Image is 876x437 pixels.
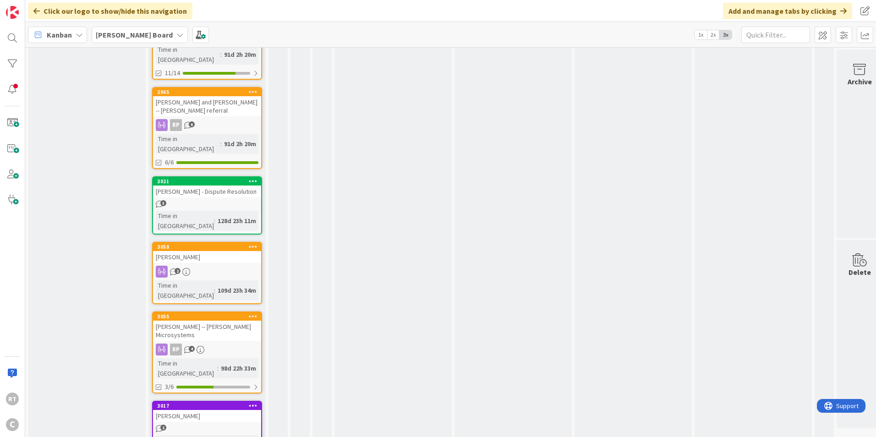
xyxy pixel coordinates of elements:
div: 2965 [153,88,261,96]
a: 3058[PERSON_NAME]Time in [GEOGRAPHIC_DATA]:109d 23h 34m [152,242,262,304]
div: 3017[PERSON_NAME] [153,402,261,422]
div: [PERSON_NAME] [153,410,261,422]
span: 6 [189,121,195,127]
span: Kanban [47,29,72,40]
div: 3055 [157,313,261,320]
div: Time in [GEOGRAPHIC_DATA] [156,211,214,231]
div: Time in [GEOGRAPHIC_DATA] [156,134,220,154]
div: Delete [849,267,871,278]
div: RT [6,393,19,405]
div: 128d 23h 11m [215,216,258,226]
div: RP [153,344,261,355]
div: C [6,418,19,431]
div: 3017 [157,403,261,409]
span: 3/6 [165,382,174,392]
b: [PERSON_NAME] Board [96,30,173,39]
div: 3058[PERSON_NAME] [153,243,261,263]
span: 2 [175,268,181,274]
div: Time in [GEOGRAPHIC_DATA] [156,44,220,65]
div: 3058 [157,244,261,250]
div: RP [170,119,182,131]
div: [PERSON_NAME] -- [PERSON_NAME] Microsystems [153,321,261,341]
div: RP [153,119,261,131]
a: 3021[PERSON_NAME] - Dispute ResolutionTime in [GEOGRAPHIC_DATA]:128d 23h 11m [152,176,262,235]
span: : [214,216,215,226]
div: Archive [848,76,872,87]
div: 91d 2h 20m [222,139,258,149]
span: 6/6 [165,158,174,167]
span: 3 [160,200,166,206]
div: Time in [GEOGRAPHIC_DATA] [156,280,214,300]
span: Support [19,1,42,12]
span: 1x [695,30,707,39]
div: 3017 [153,402,261,410]
span: : [220,139,222,149]
div: [PERSON_NAME] and [PERSON_NAME] -- [PERSON_NAME] referral [153,96,261,116]
div: 109d 23h 34m [215,285,258,295]
div: 2965 [157,89,261,95]
span: : [214,285,215,295]
div: Click our logo to show/hide this navigation [28,3,192,19]
div: 3021[PERSON_NAME] - Dispute Resolution [153,177,261,197]
div: Time in [GEOGRAPHIC_DATA] [156,358,217,378]
span: 11/14 [165,68,180,78]
div: 3021 [157,178,261,185]
div: 3055 [153,312,261,321]
input: Quick Filter... [741,27,810,43]
img: Visit kanbanzone.com [6,6,19,19]
div: 91d 2h 20m [222,49,258,60]
div: 2965[PERSON_NAME] and [PERSON_NAME] -- [PERSON_NAME] referral [153,88,261,116]
span: : [217,363,219,373]
span: 3x [719,30,732,39]
div: Add and manage tabs by clicking [723,3,852,19]
a: 3055[PERSON_NAME] -- [PERSON_NAME] MicrosystemsRPTime in [GEOGRAPHIC_DATA]:98d 22h 33m3/6 [152,311,262,393]
div: 3021 [153,177,261,186]
div: 98d 22h 33m [219,363,258,373]
span: 2x [707,30,719,39]
span: 1 [160,425,166,431]
div: 3055[PERSON_NAME] -- [PERSON_NAME] Microsystems [153,312,261,341]
span: 4 [189,346,195,352]
a: 2965[PERSON_NAME] and [PERSON_NAME] -- [PERSON_NAME] referralRPTime in [GEOGRAPHIC_DATA]:91d 2h 2... [152,87,262,169]
div: [PERSON_NAME] - Dispute Resolution [153,186,261,197]
span: : [220,49,222,60]
div: RP [170,344,182,355]
div: [PERSON_NAME] [153,251,261,263]
div: 3058 [153,243,261,251]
